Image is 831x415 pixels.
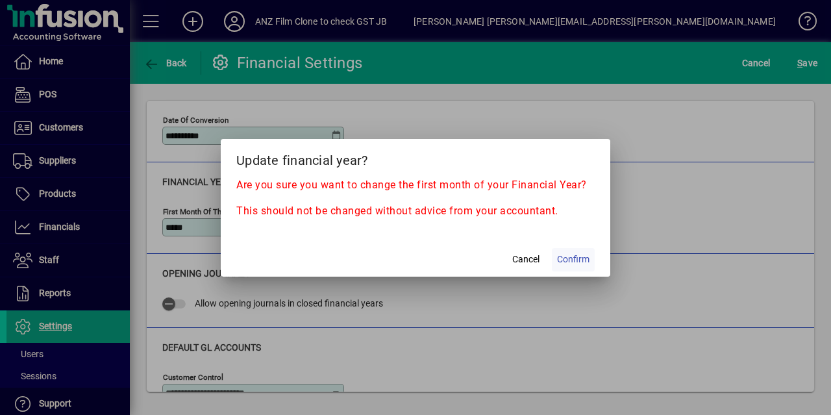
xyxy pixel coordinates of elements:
[552,248,595,271] button: Confirm
[557,253,589,266] span: Confirm
[236,203,595,219] p: This should not be changed without advice from your accountant.
[505,248,547,271] button: Cancel
[512,253,540,266] span: Cancel
[236,177,595,193] p: Are you sure you want to change the first month of your Financial Year?
[221,139,610,177] h2: Update financial year?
